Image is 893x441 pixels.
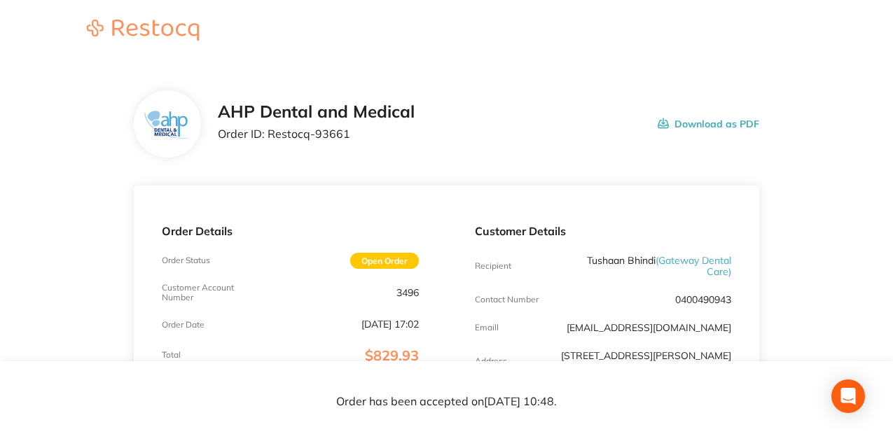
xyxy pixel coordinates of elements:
[350,253,419,269] span: Open Order
[560,350,731,372] p: [STREET_ADDRESS][PERSON_NAME][PERSON_NAME]
[162,350,181,360] p: Total
[475,356,507,366] p: Address
[475,295,539,304] p: Contact Number
[475,225,731,237] p: Customer Details
[73,20,213,41] img: Restocq logo
[475,323,499,332] p: Emaill
[145,111,191,138] img: ZjN5bDlnNQ
[675,294,731,305] p: 0400490943
[336,395,557,407] p: Order has been accepted on [DATE] 10:48 .
[658,102,759,146] button: Download as PDF
[567,321,731,334] a: [EMAIL_ADDRESS][DOMAIN_NAME]
[218,102,415,122] h2: AHP Dental and Medical
[396,287,419,298] p: 3496
[73,20,213,43] a: Restocq logo
[656,254,731,278] span: ( Gateway Dental Care )
[162,225,418,237] p: Order Details
[162,320,205,330] p: Order Date
[831,379,865,413] div: Open Intercom Messenger
[162,283,247,302] p: Customer Account Number
[365,346,419,364] span: $829.93
[361,318,419,330] p: [DATE] 17:02
[218,127,415,140] p: Order ID: Restocq- 93661
[560,255,731,277] p: Tushaan Bhindi
[162,255,210,265] p: Order Status
[475,261,511,271] p: Recipient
